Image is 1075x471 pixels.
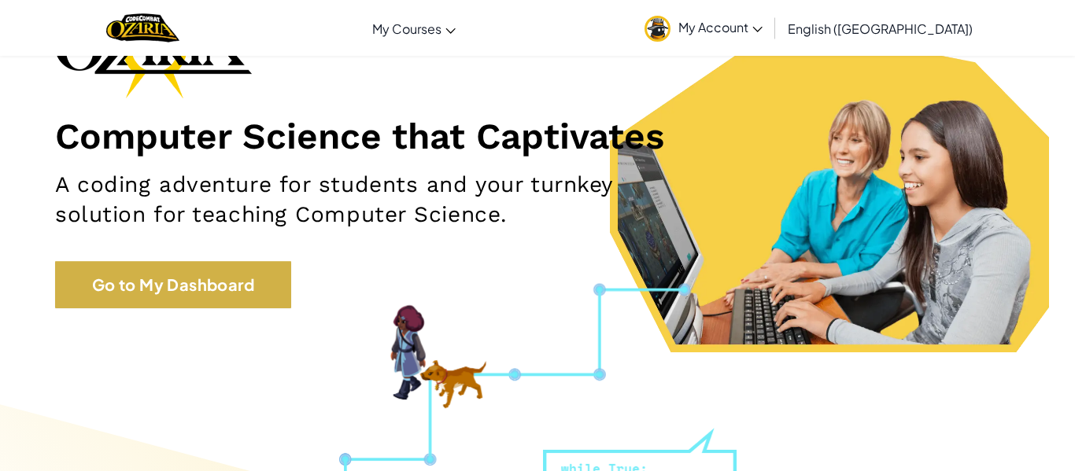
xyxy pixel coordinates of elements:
[645,16,670,42] img: avatar
[55,114,1020,158] h1: Computer Science that Captivates
[55,261,291,308] a: Go to My Dashboard
[678,19,763,35] span: My Account
[55,170,701,230] h2: A coding adventure for students and your turnkey solution for teaching Computer Science.
[780,7,981,50] a: English ([GEOGRAPHIC_DATA])
[106,12,179,44] img: Home
[637,3,770,53] a: My Account
[364,7,464,50] a: My Courses
[788,20,973,37] span: English ([GEOGRAPHIC_DATA])
[372,20,441,37] span: My Courses
[106,12,179,44] a: Ozaria by CodeCombat logo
